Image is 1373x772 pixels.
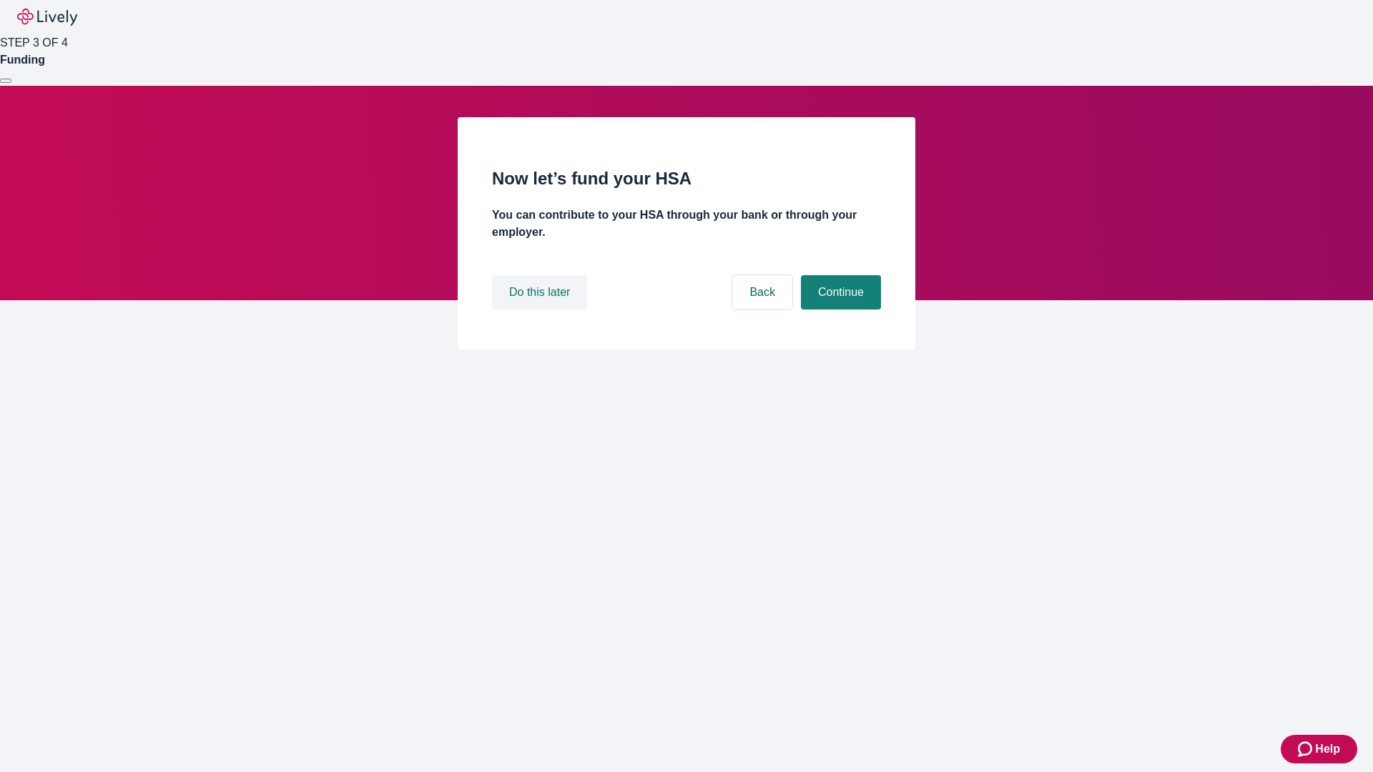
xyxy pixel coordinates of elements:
[17,9,77,26] img: Lively
[1298,741,1315,758] svg: Zendesk support icon
[492,275,587,310] button: Do this later
[492,166,881,192] h2: Now let’s fund your HSA
[1281,735,1357,763] button: Zendesk support iconHelp
[801,275,881,310] button: Continue
[492,207,881,241] h4: You can contribute to your HSA through your bank or through your employer.
[1315,741,1340,758] span: Help
[732,275,792,310] button: Back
